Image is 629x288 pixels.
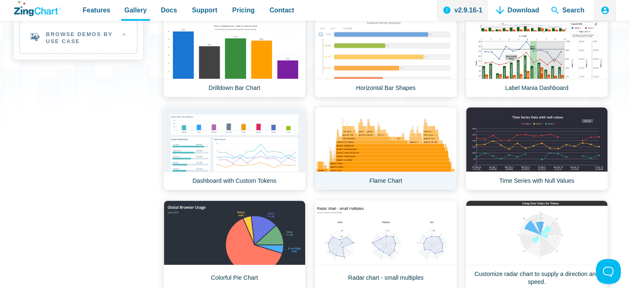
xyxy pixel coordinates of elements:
[466,14,608,97] a: Label Mania Dashboard
[466,107,608,190] a: Time Series with Null Values
[596,259,621,284] iframe: Toggle Customer Support
[163,107,306,190] a: Dashboard with Custom Tokens
[315,107,457,190] a: Flame Chart
[315,14,457,97] a: Horizontal Bar Shapes
[163,14,306,97] a: Drilldown Bar Chart
[14,1,61,16] a: ZingChart Logo. Click to return to the homepage
[83,5,110,16] span: Features
[192,5,217,16] span: Support
[20,20,137,53] h2: Browse Demos By Use Case
[161,5,177,16] span: Docs
[124,5,147,16] span: Gallery
[232,5,254,16] span: Pricing
[270,5,294,16] span: Contact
